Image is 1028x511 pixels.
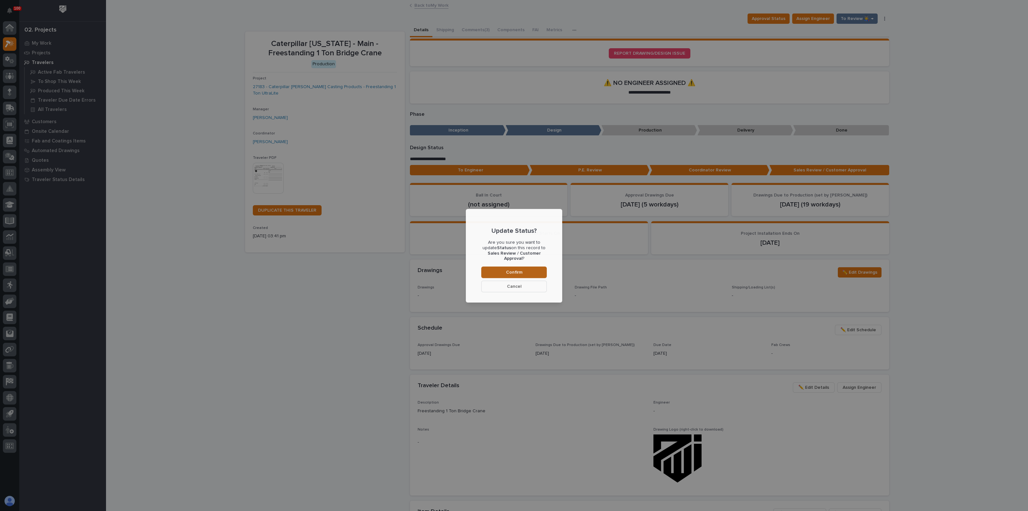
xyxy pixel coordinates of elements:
[481,240,547,261] p: Are you sure you want to update on this record to ?
[497,245,511,250] b: Status
[507,284,521,289] span: Cancel
[481,267,547,278] button: Confirm
[481,281,547,292] button: Cancel
[488,251,541,261] b: Sales Review / Customer Approval
[506,269,522,275] span: Confirm
[492,227,537,235] p: Update Status?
